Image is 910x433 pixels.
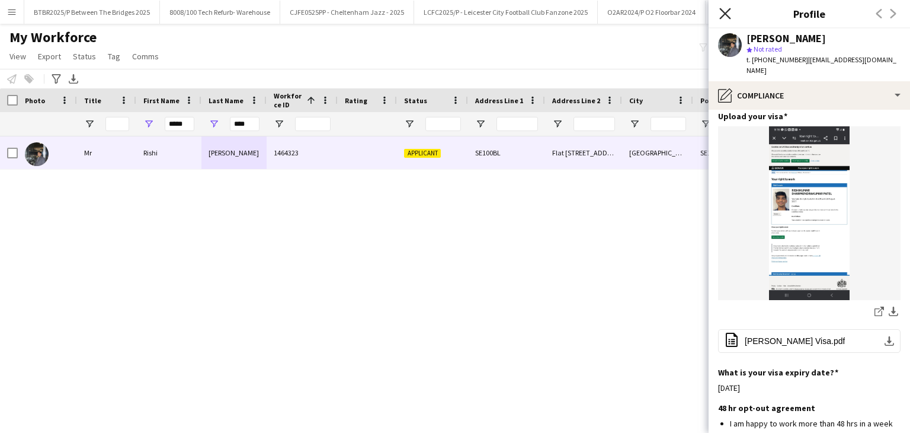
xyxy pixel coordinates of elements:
[103,49,125,64] a: Tag
[425,117,461,131] input: Status Filter Input
[132,51,159,62] span: Comms
[700,119,711,129] button: Open Filter Menu
[230,117,259,131] input: Last Name Filter Input
[629,96,643,105] span: City
[629,119,640,129] button: Open Filter Menu
[598,1,706,24] button: O2AR2024/P O2 Floorbar 2024
[718,329,901,353] button: [PERSON_NAME] Visa.pdf
[9,51,26,62] span: View
[706,1,815,24] button: O2AR2025/P O2 Floor Bar FY26
[545,136,622,169] div: Flat [STREET_ADDRESS][PERSON_NAME][PERSON_NAME], [GEOGRAPHIC_DATA]
[9,28,97,46] span: My Workforce
[84,119,95,129] button: Open Filter Menu
[746,55,896,75] span: | [EMAIL_ADDRESS][DOMAIN_NAME]
[730,418,901,429] li: I am happy to work more than 48 hrs in a week
[5,49,31,64] a: View
[77,136,136,169] div: Mr
[209,119,219,129] button: Open Filter Menu
[709,81,910,110] div: Compliance
[622,136,693,169] div: [GEOGRAPHIC_DATA]
[651,117,686,131] input: City Filter Input
[68,49,101,64] a: Status
[274,91,302,109] span: Workforce ID
[709,6,910,21] h3: Profile
[404,119,415,129] button: Open Filter Menu
[127,49,164,64] a: Comms
[700,96,734,105] span: Post Code
[404,96,427,105] span: Status
[552,96,600,105] span: Address Line 2
[33,49,66,64] a: Export
[165,117,194,131] input: First Name Filter Input
[746,33,826,44] div: [PERSON_NAME]
[345,96,367,105] span: Rating
[209,96,243,105] span: Last Name
[718,111,787,122] h3: Upload your visa
[24,1,160,24] button: BTBR2025/P Between The Bridges 2025
[475,119,486,129] button: Open Filter Menu
[105,117,129,131] input: Title Filter Input
[108,51,120,62] span: Tag
[143,96,180,105] span: First Name
[718,367,838,378] h3: What is your visa expiry date?
[136,136,201,169] div: Rishi
[404,149,441,158] span: Applicant
[143,119,154,129] button: Open Filter Menu
[475,96,523,105] span: Address Line 1
[552,119,563,129] button: Open Filter Menu
[718,126,901,300] img: 2b23ca66-775e-4df9-a125-3f8fe3241d9c.jpeg
[718,383,901,393] div: [DATE]
[73,51,96,62] span: Status
[468,136,545,169] div: SE100BL
[573,117,615,131] input: Address Line 2 Filter Input
[38,51,61,62] span: Export
[295,117,331,131] input: Workforce ID Filter Input
[746,55,808,64] span: t. [PHONE_NUMBER]
[414,1,598,24] button: LCFC2025/P - Leicester City Football Club Fanzone 2025
[66,72,81,86] app-action-btn: Export XLSX
[754,44,782,53] span: Not rated
[718,403,815,413] h3: 48 hr opt-out agreement
[160,1,280,24] button: 8008/100 Tech Refurb- Warehouse
[49,72,63,86] app-action-btn: Advanced filters
[267,136,338,169] div: 1464323
[496,117,538,131] input: Address Line 1 Filter Input
[274,119,284,129] button: Open Filter Menu
[25,142,49,166] img: Rishi Patel
[84,96,101,105] span: Title
[25,96,45,105] span: Photo
[201,136,267,169] div: [PERSON_NAME]
[693,136,764,169] div: SE10 0BL
[280,1,414,24] button: CJFE0525PP - Cheltenham Jazz - 2025
[745,336,845,346] span: [PERSON_NAME] Visa.pdf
